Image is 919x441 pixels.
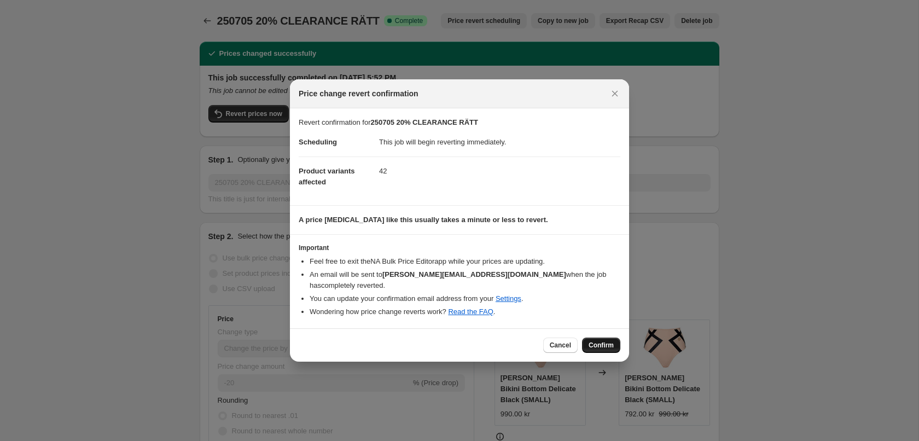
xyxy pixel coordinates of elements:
a: Read the FAQ [448,307,493,316]
p: Revert confirmation for [299,117,620,128]
dd: 42 [379,156,620,185]
span: Price change revert confirmation [299,88,418,99]
button: Cancel [543,338,578,353]
li: Wondering how price change reverts work? . [310,306,620,317]
h3: Important [299,243,620,252]
b: [PERSON_NAME][EMAIL_ADDRESS][DOMAIN_NAME] [382,270,566,278]
a: Settings [496,294,521,303]
b: 250705 20% CLEARANCE RÄTT [371,118,479,126]
b: A price [MEDICAL_DATA] like this usually takes a minute or less to revert. [299,216,548,224]
span: Cancel [550,341,571,350]
button: Confirm [582,338,620,353]
span: Scheduling [299,138,337,146]
li: You can update your confirmation email address from your . [310,293,620,304]
button: Close [607,86,623,101]
span: Confirm [589,341,614,350]
dd: This job will begin reverting immediately. [379,128,620,156]
span: Product variants affected [299,167,355,186]
li: Feel free to exit the NA Bulk Price Editor app while your prices are updating. [310,256,620,267]
li: An email will be sent to when the job has completely reverted . [310,269,620,291]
